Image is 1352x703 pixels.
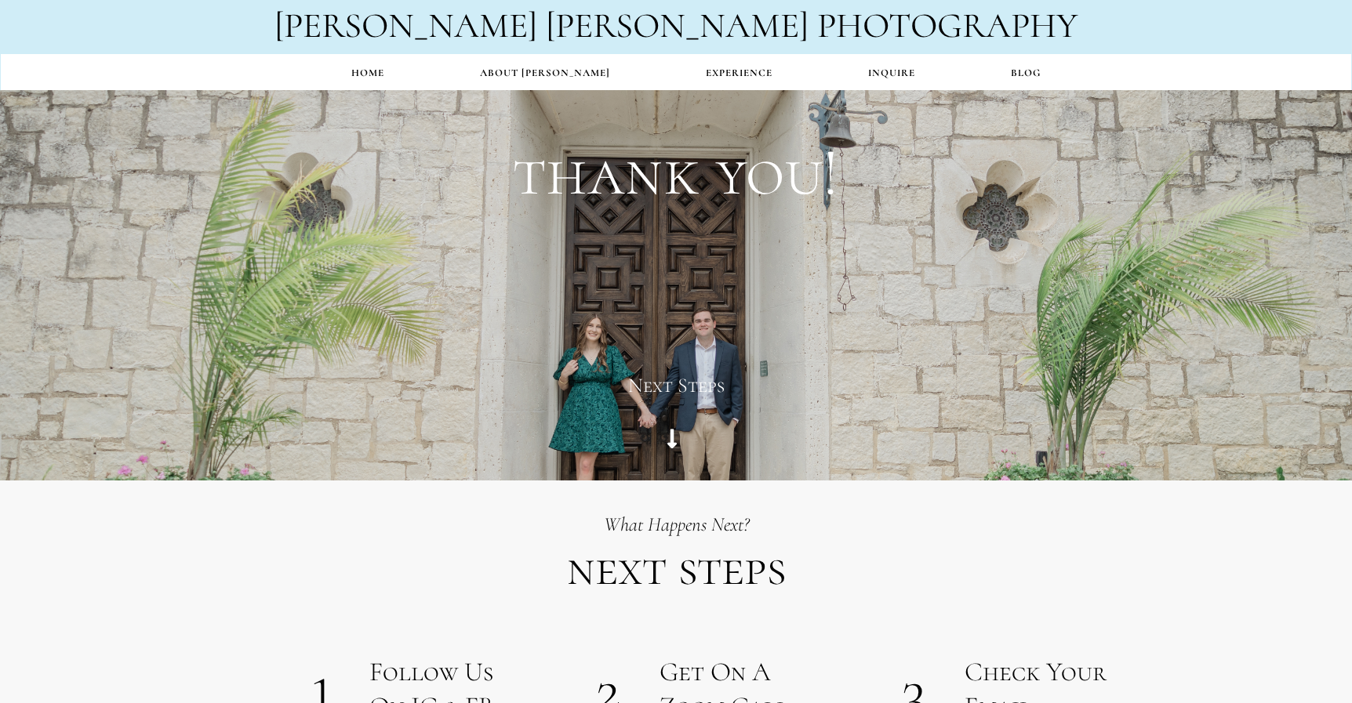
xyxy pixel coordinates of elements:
[658,58,820,89] a: EXPERIENCE
[546,4,809,47] span: [PERSON_NAME]
[604,513,749,536] em: What Happens Next?
[225,537,1127,601] p: next steps
[513,129,839,216] h2: thank you!
[432,58,658,89] a: ABOUT ARLENE
[303,58,432,89] a: Home
[820,58,963,89] a: INQUIRE
[817,4,1078,47] span: PHOTOGRAPHY
[963,58,1089,89] a: BLOG
[628,373,725,397] span: Next Steps
[274,4,537,47] span: [PERSON_NAME]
